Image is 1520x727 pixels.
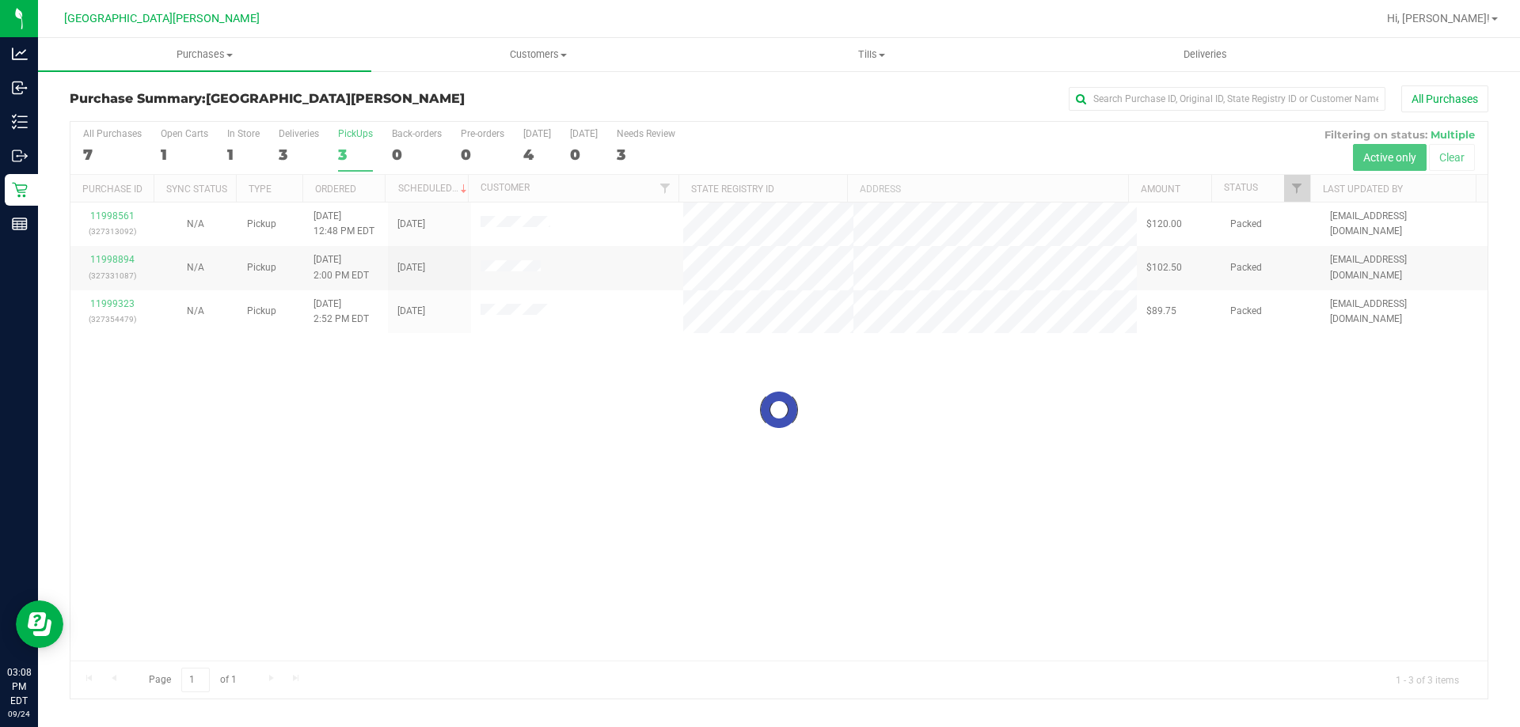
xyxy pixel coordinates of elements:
span: Deliveries [1162,47,1248,62]
span: [GEOGRAPHIC_DATA][PERSON_NAME] [64,12,260,25]
a: Tills [705,38,1038,71]
span: Hi, [PERSON_NAME]! [1387,12,1490,25]
span: Purchases [38,47,371,62]
inline-svg: Outbound [12,148,28,164]
span: [GEOGRAPHIC_DATA][PERSON_NAME] [206,91,465,106]
inline-svg: Inbound [12,80,28,96]
inline-svg: Reports [12,216,28,232]
span: Tills [705,47,1037,62]
inline-svg: Analytics [12,46,28,62]
input: Search Purchase ID, Original ID, State Registry ID or Customer Name... [1069,87,1385,111]
a: Customers [371,38,705,71]
p: 03:08 PM EDT [7,665,31,708]
inline-svg: Inventory [12,114,28,130]
p: 09/24 [7,708,31,720]
a: Deliveries [1039,38,1372,71]
span: Customers [372,47,704,62]
a: Purchases [38,38,371,71]
inline-svg: Retail [12,182,28,198]
button: All Purchases [1401,85,1488,112]
h3: Purchase Summary: [70,92,542,106]
iframe: Resource center [16,600,63,648]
